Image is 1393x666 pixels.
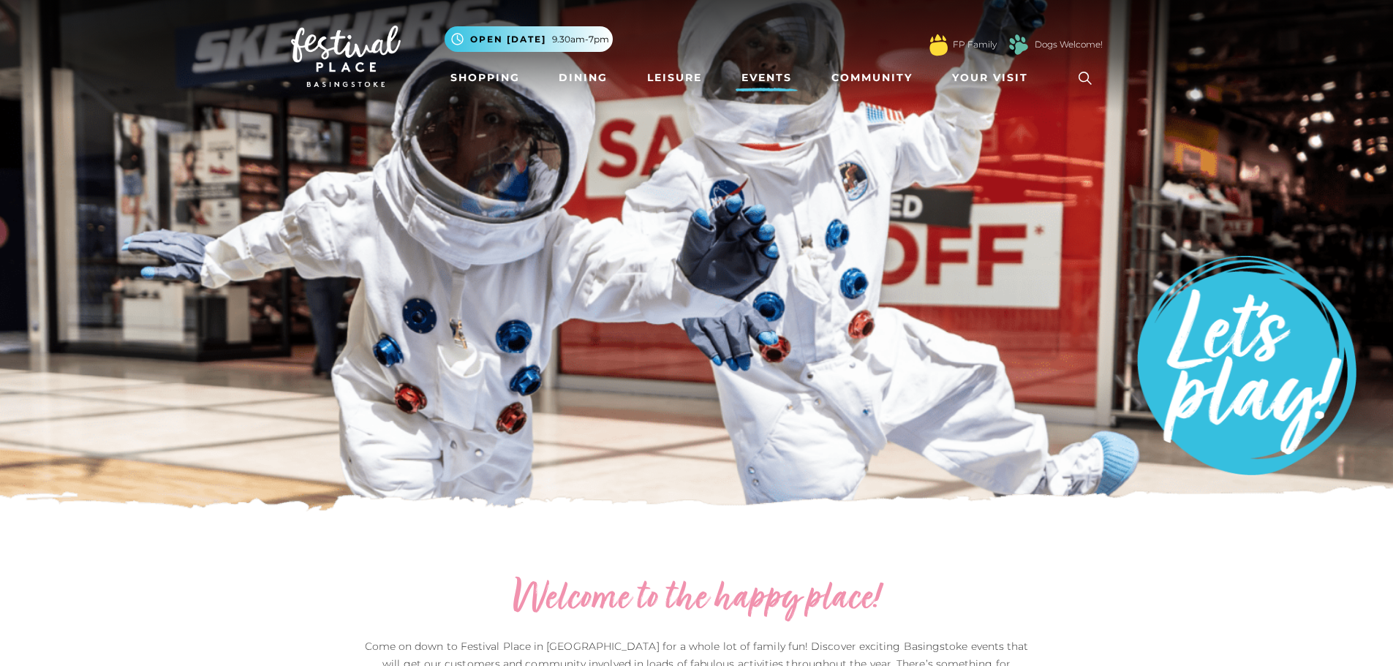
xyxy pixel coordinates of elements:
[952,70,1028,86] span: Your Visit
[553,64,614,91] a: Dining
[946,64,1041,91] a: Your Visit
[360,576,1033,623] h2: Welcome to the happy place!
[445,26,613,52] button: Open [DATE] 9.30am-7pm
[641,64,708,91] a: Leisure
[470,33,546,46] span: Open [DATE]
[826,64,918,91] a: Community
[552,33,609,46] span: 9.30am-7pm
[445,64,526,91] a: Shopping
[953,38,997,51] a: FP Family
[1035,38,1103,51] a: Dogs Welcome!
[736,64,798,91] a: Events
[291,26,401,87] img: Festival Place Logo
